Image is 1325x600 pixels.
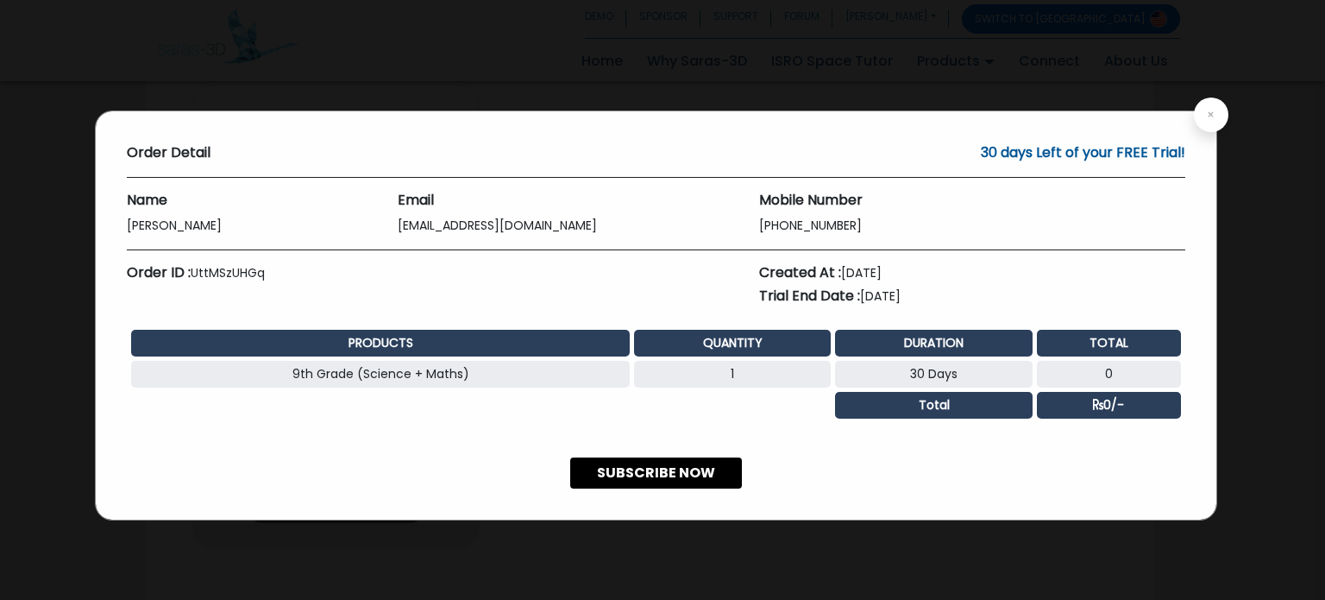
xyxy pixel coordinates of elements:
[127,192,372,208] h4: Name
[131,330,630,357] th: PRODUCTS
[919,396,950,414] strong: Total
[759,192,1185,208] h4: Mobile Number
[835,330,1032,357] th: DURATION
[1194,98,1228,132] button: Close
[398,192,733,208] h4: Email
[759,264,1185,281] h5: Created At :
[127,264,372,281] h5: Order ID :
[1037,330,1181,357] th: TOTAL
[127,142,210,163] h5: Order Detail
[634,330,831,357] th: QUANTITY
[570,458,742,489] a: SUBSCRIBE NOW
[981,142,1185,163] h5: 30 days Left of your FREE Trial!
[1207,109,1215,121] span: ×
[1093,396,1124,414] strong: 0/-
[860,287,901,305] span: [DATE]
[835,361,1032,388] td: 30 Days
[131,361,630,388] td: 9th Grade (Science + Maths)
[127,217,222,234] span: [PERSON_NAME]
[191,264,265,281] span: UttMSzUHGq
[759,217,862,234] span: [PHONE_NUMBER]
[1037,361,1181,388] td: 0
[398,217,597,234] span: [EMAIL_ADDRESS][DOMAIN_NAME]
[759,287,1185,304] h5: Trial End Date :
[634,361,831,388] td: 1
[841,264,882,281] span: [DATE]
